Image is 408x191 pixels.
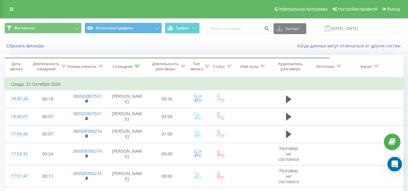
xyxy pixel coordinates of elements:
[5,61,27,72] div: Дата звонка
[207,23,271,34] input: Поиск по номеру
[276,61,305,72] div: Аудиозапись разговора
[5,23,82,33] button: Все звонки
[240,64,258,69] div: Имя пула
[316,64,335,69] div: Источник
[106,143,148,165] td: [PERSON_NAME]
[5,43,47,49] button: Сбросить фильтры
[73,111,102,116] a: 380502807551
[148,125,186,143] td: 01:09
[387,7,400,11] span: Выход
[274,23,306,34] button: Экспорт
[338,7,377,11] span: Настройки профиля
[148,143,186,165] td: 00:00
[113,64,133,69] div: Сотрудник
[387,157,402,171] div: Open Intercom Messenger
[29,90,67,108] td: 00:18
[11,170,23,182] div: 17:51:47
[73,170,102,176] a: 380509390274
[14,26,35,30] span: Все звонки
[190,61,203,72] div: Тип звонка
[29,108,67,125] td: 00:07
[33,61,59,72] div: Длительность ожидания
[73,128,102,134] a: 380509390274
[278,7,327,11] span: Реферальная программа
[361,64,372,69] div: Канал
[29,143,67,165] td: 00:24
[11,111,23,123] div: 18:40:07
[165,23,200,33] button: График
[11,93,23,105] div: 18:43:24
[11,148,23,160] div: 17:53:33
[11,128,23,140] div: 17:54:45
[106,165,148,187] td: [PERSON_NAME]
[29,165,67,187] td: 00:17
[67,64,96,69] div: Номер клиента
[85,23,162,33] button: Источники трафика
[176,26,189,30] span: График
[278,168,299,184] span: Разговор не состоялся
[73,148,102,154] a: 380509390274
[106,108,148,125] td: [PERSON_NAME]
[73,93,102,99] a: 380502807551
[213,64,225,69] div: Статус
[297,43,403,49] a: Когда данные могут отличаться от других систем
[278,145,299,162] span: Разговор не состоялся
[152,61,179,72] div: Длительность разговора
[106,90,148,108] td: [PERSON_NAME]
[148,90,186,108] td: 00:36
[148,165,186,187] td: 00:00
[106,125,148,143] td: [PERSON_NAME]
[29,125,67,143] td: 00:07
[148,108,186,125] td: 03:04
